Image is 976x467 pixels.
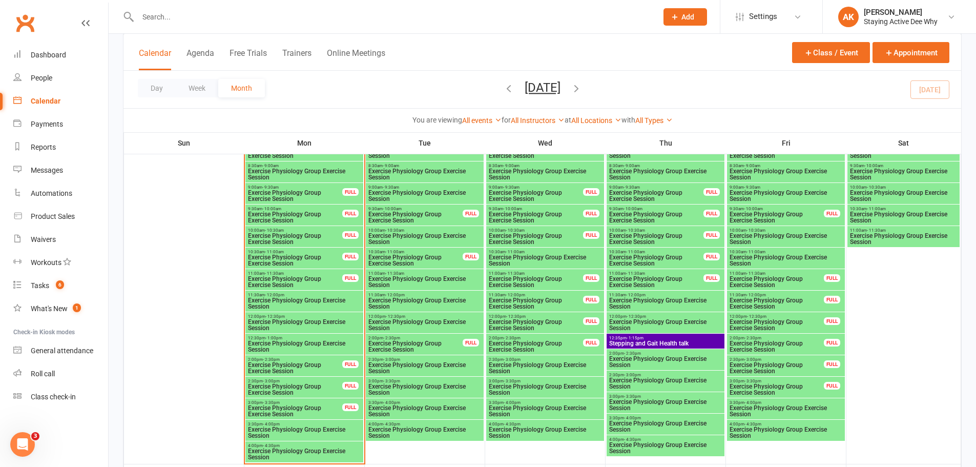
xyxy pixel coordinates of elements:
span: - 2:30pm [624,351,641,356]
span: - 2:30pm [383,336,400,340]
span: Exercise Physiology Group Exercise Session [729,254,843,267]
th: Wed [485,132,606,154]
div: FULL [583,274,599,282]
span: - 12:00pm [265,293,284,297]
span: 8:30am [247,164,361,168]
span: - 3:00pm [383,357,400,362]
a: Roll call [13,362,108,385]
div: FULL [342,231,359,239]
span: 2:30pm [488,357,602,362]
span: Exercise Physiology Group Exercise Session [609,254,704,267]
span: - 3:30pm [504,379,521,383]
strong: for [502,116,511,124]
span: 10:00am [609,228,704,233]
a: Tasks 6 [13,274,108,297]
a: Payments [13,113,108,136]
span: Exercise Physiology Group Exercise Session [247,319,361,331]
div: Workouts [31,258,61,267]
span: 10:00am [849,185,958,190]
div: FULL [703,253,720,260]
span: 12:00pm [609,314,722,319]
div: Product Sales [31,212,75,220]
span: 4:00pm [729,422,843,427]
span: Exercise Physiology Group Exercise Session [609,420,722,433]
span: Exercise Physiology Group Exercise Session [368,405,482,417]
button: Agenda [186,48,214,70]
div: Tasks [31,281,49,290]
span: - 3:00pm [624,373,641,377]
span: Exercise Physiology Group Exercise Session [488,211,584,224]
span: 12:00pm [368,314,482,319]
span: Exercise Physiology Group Exercise Session [849,211,958,224]
span: 2:00pm [609,351,722,356]
span: - 10:00am [383,207,402,211]
span: 3:30pm [368,400,482,405]
span: 3:00pm [488,379,602,383]
span: 8:30am [488,164,602,168]
span: - 4:00pm [263,422,280,427]
span: Exercise Physiology Group Exercise Session [488,383,602,396]
span: Exercise Physiology Group Exercise Session [488,254,602,267]
div: FULL [342,274,359,282]
span: Exercise Physiology Group Exercise Session [247,254,343,267]
div: FULL [824,317,840,325]
span: Exercise Physiology Group Exercise Session [729,233,843,245]
span: 11:30am [247,293,361,297]
a: All Locations [571,116,621,125]
span: - 12:30pm [506,314,526,319]
span: 3 [31,432,39,440]
span: 2:00pm [247,357,343,362]
span: Exercise Physiology Group Exercise Session [729,362,824,374]
span: Exercise Physiology Group Exercise Session [247,340,361,353]
span: Exercise Physiology Group Exercise Session [488,168,602,180]
button: Free Trials [230,48,267,70]
a: All events [462,116,502,125]
a: Messages [13,159,108,182]
span: Exercise Physiology Group Exercise Session [609,377,722,390]
div: FULL [703,231,720,239]
span: - 11:00am [506,250,525,254]
span: - 11:30am [265,271,284,276]
div: Waivers [31,235,56,243]
span: 8:30am [729,164,843,168]
div: General attendance [31,347,93,355]
span: Exercise Physiology Group Exercise Session [247,211,343,224]
span: - 9:30am [744,185,760,190]
span: - 10:00am [624,207,642,211]
span: Exercise Physiology Group Exercise Session [609,399,722,411]
span: - 10:30am [746,228,765,233]
div: FULL [824,360,840,368]
span: - 12:00pm [506,293,525,297]
a: Class kiosk mode [13,385,108,409]
div: FULL [342,360,359,368]
span: - 11:30am [746,271,765,276]
span: 11:30am [488,293,584,297]
button: Class / Event [792,42,870,63]
a: Calendar [13,90,108,113]
span: - 12:00pm [385,293,405,297]
span: 9:00am [247,185,343,190]
span: Exercise Physiology Group Exercise Session [488,233,584,245]
span: - 9:30am [262,185,279,190]
strong: You are viewing [412,116,462,124]
span: Exercise Physiology Group Exercise Session [488,319,584,331]
a: People [13,67,108,90]
a: Automations [13,182,108,205]
span: - 9:30am [624,185,640,190]
span: 2:00pm [729,336,824,340]
span: - 1:00pm [265,336,282,340]
span: - 10:30am [265,228,284,233]
div: Calendar [31,97,60,105]
button: Appointment [873,42,949,63]
div: FULL [463,339,479,347]
span: - 10:30am [385,228,404,233]
div: FULL [703,188,720,196]
span: Exercise Physiology Group Exercise Session [368,319,482,331]
span: 1 [73,303,81,312]
span: Exercise Physiology Group Exercise Session [368,211,463,224]
span: 10:30am [488,250,602,254]
span: Exercise Physiology Group Exercise Session [849,190,958,202]
div: What's New [31,304,68,313]
span: Exercise Physiology Group Exercise Session [729,211,824,224]
span: Add [681,13,694,21]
